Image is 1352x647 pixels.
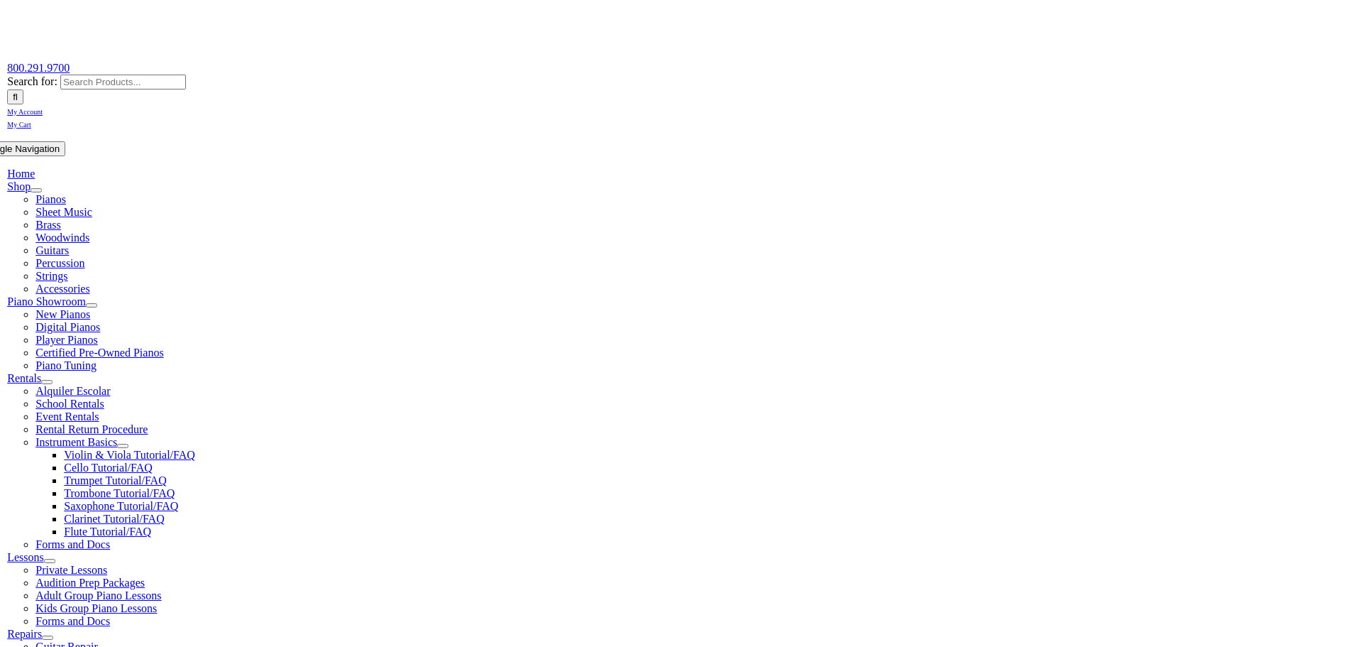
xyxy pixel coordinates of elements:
a: Event Rentals [35,411,99,423]
a: Kids Group Piano Lessons [35,602,157,614]
span: Search for: [7,75,57,87]
button: Open submenu of Rentals [41,380,53,384]
a: Home [7,168,35,180]
a: 800.291.9700 [7,62,70,74]
a: Flute Tutorial/FAQ [64,526,151,538]
a: Piano Tuning [35,359,97,371]
a: Repairs [7,628,42,640]
a: Accessories [35,283,89,295]
a: Percussion [35,257,84,269]
a: Violin & Viola Tutorial/FAQ [64,449,195,461]
input: Search Products... [60,75,186,89]
a: Audition Prep Packages [35,577,145,589]
a: Alquiler Escolar [35,385,110,397]
button: Open submenu of Instrument Basics [117,444,128,448]
a: Digital Pianos [35,321,100,333]
a: Certified Pre-Owned Pianos [35,347,163,359]
a: New Pianos [35,308,90,320]
a: Guitars [35,244,69,256]
span: My Account [7,108,43,116]
a: Forms and Docs [35,615,110,627]
input: Search [7,89,23,104]
a: Instrument Basics [35,436,117,448]
a: Rentals [7,372,41,384]
a: Lessons [7,551,44,563]
button: Open submenu of Piano Showroom [86,303,97,308]
a: Saxophone Tutorial/FAQ [64,500,178,512]
a: Trombone Tutorial/FAQ [64,487,175,499]
a: My Cart [7,117,31,129]
a: Cello Tutorial/FAQ [64,462,153,474]
a: Sheet Music [35,206,92,218]
a: Pianos [35,193,66,205]
a: Woodwinds [35,232,89,244]
button: Open submenu of Lessons [44,559,55,563]
a: Rental Return Procedure [35,423,148,435]
a: My Account [7,104,43,116]
a: Adult Group Piano Lessons [35,589,161,602]
a: Player Pianos [35,334,98,346]
a: Strings [35,270,67,282]
a: Brass [35,219,61,231]
a: School Rentals [35,398,104,410]
a: Shop [7,180,31,192]
a: Trumpet Tutorial/FAQ [64,474,166,486]
button: Open submenu of Repairs [42,636,53,640]
a: Forms and Docs [35,538,110,550]
a: Clarinet Tutorial/FAQ [64,513,165,525]
button: Open submenu of Shop [31,188,42,192]
a: Private Lessons [35,564,107,576]
span: My Cart [7,121,31,129]
a: Piano Showroom [7,295,86,308]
